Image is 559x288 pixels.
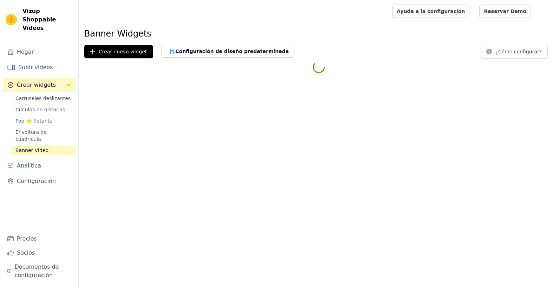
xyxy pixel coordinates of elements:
[11,127,75,144] a: Envoltura de cuadrícula
[14,263,71,280] font: Documentos de configuración
[3,159,75,173] a: Analítica
[15,129,71,143] span: Envoltura de cuadrícula
[162,45,295,58] button: Configuración de diseño predeterminada
[11,116,75,126] a: Pop ⭐ flotante
[479,5,531,18] a: Reservar Demo
[84,28,553,39] h1: Banner Widgets
[11,93,75,103] a: Carruseles deslizantes
[3,174,75,188] a: Configuración
[3,45,75,59] a: Hogar
[15,147,48,154] span: Banner Video
[99,48,147,55] font: Crear nuevo widget
[481,50,548,57] a: ¿Cómo configurar?
[17,235,37,243] font: Precios
[17,162,41,170] font: Analítica
[84,45,153,58] button: Crear nuevo widget
[3,260,75,282] a: Documentos de configuración
[6,14,17,25] img: Vizup
[481,45,548,58] button: ¿Cómo configurar?
[3,78,75,92] button: Crear widgets
[15,95,71,102] span: Carruseles deslizantes
[15,106,65,113] span: Círculos de historias
[495,48,542,55] font: ¿Cómo configurar?
[3,246,75,260] a: Socios
[392,5,470,18] a: Ayuda a la configuración
[3,232,75,246] a: Precios
[22,7,73,32] span: Vizup Shoppable Videos
[11,105,75,114] a: Círculos de historias
[15,117,53,124] span: Pop ⭐ flotante
[17,177,56,185] font: Configuración
[3,60,75,74] a: Subir videos
[18,63,53,72] font: Subir videos
[17,249,35,257] font: Socios
[17,81,56,89] span: Crear widgets
[17,48,34,56] font: Hogar
[11,145,75,155] a: Banner Video
[176,48,289,55] font: Configuración de diseño predeterminada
